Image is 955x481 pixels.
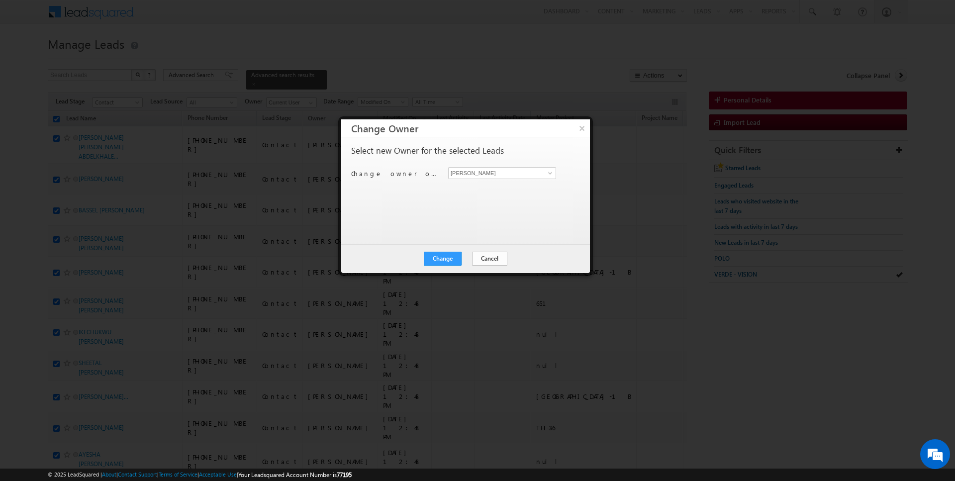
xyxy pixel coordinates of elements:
[13,92,182,298] textarea: Type your message and hit 'Enter'
[159,471,197,478] a: Terms of Service
[472,252,507,266] button: Cancel
[337,471,352,479] span: 77195
[424,252,462,266] button: Change
[199,471,237,478] a: Acceptable Use
[351,146,504,155] p: Select new Owner for the selected Leads
[118,471,157,478] a: Contact Support
[351,119,590,137] h3: Change Owner
[574,119,590,137] button: ×
[351,169,441,178] p: Change owner of 50 leads to
[52,52,167,65] div: Chat with us now
[163,5,187,29] div: Minimize live chat window
[48,470,352,480] span: © 2025 LeadSquared | | | | |
[238,471,352,479] span: Your Leadsquared Account Number is
[448,167,556,179] input: Type to Search
[17,52,42,65] img: d_60004797649_company_0_60004797649
[135,306,181,320] em: Start Chat
[102,471,116,478] a: About
[543,168,555,178] a: Show All Items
